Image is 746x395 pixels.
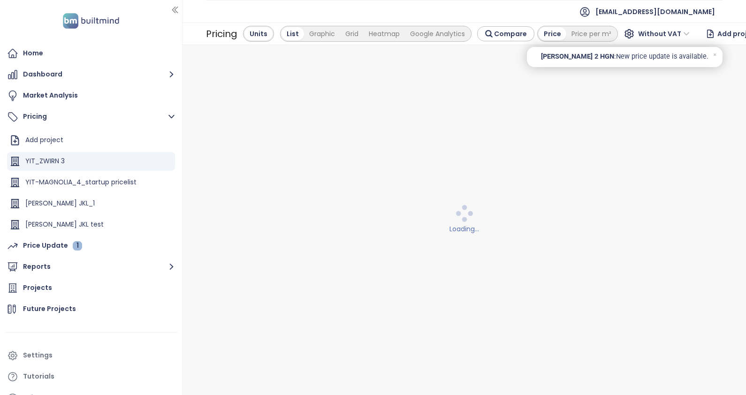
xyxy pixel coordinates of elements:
div: Future Projects [23,303,76,315]
a: [PERSON_NAME] 2 HGN:New price update is available. [541,52,708,62]
div: Add project [25,134,63,146]
div: Tutorials [23,371,54,382]
div: Settings [23,349,53,361]
span: Without VAT [638,27,690,41]
button: Dashboard [5,65,177,84]
div: 1 [73,241,82,251]
div: [PERSON_NAME] JKL test [7,215,175,234]
div: [PERSON_NAME] JKL_1 [7,194,175,213]
div: [PERSON_NAME] JKL_1 [25,197,95,209]
div: Price per m² [566,27,617,40]
div: Projects [23,282,52,294]
div: Add project [7,131,175,150]
span: [EMAIL_ADDRESS][DOMAIN_NAME] [595,0,715,23]
a: Price Update 1 [5,236,177,255]
div: Heatmap [364,27,405,40]
span: [PERSON_NAME] 2 HGN [541,52,614,62]
div: Market Analysis [23,90,78,101]
div: Loading... [189,224,740,234]
div: YIT-MAGNOLIA_4_startup pricelist [7,173,175,192]
a: Tutorials [5,367,177,386]
a: Projects [5,279,177,297]
img: logo [60,11,122,30]
div: Graphic [304,27,340,40]
p: : New price update is available. [614,52,708,62]
a: Home [5,44,177,63]
div: List [282,27,304,40]
div: Units [244,27,273,40]
a: Settings [5,346,177,365]
a: Market Analysis [5,86,177,105]
button: Reports [5,258,177,276]
a: Future Projects [5,300,177,319]
div: Pricing [206,25,237,42]
div: Price [539,27,566,40]
div: YIT_ZWIRN 3 [7,152,175,171]
div: [PERSON_NAME] JKL test [25,219,104,230]
div: Home [23,47,43,59]
div: Price Update [23,240,82,251]
span: Compare [494,29,527,39]
div: YIT_ZWIRN 3 [25,155,65,167]
button: Compare [477,26,534,41]
div: Grid [340,27,364,40]
div: Google Analytics [405,27,470,40]
button: Pricing [5,107,177,126]
div: YIT-MAGNOLIA_4_startup pricelist [25,176,137,188]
